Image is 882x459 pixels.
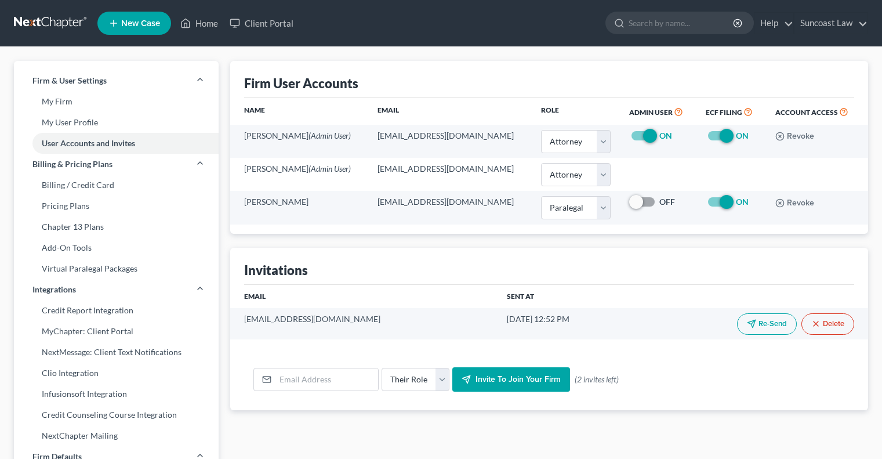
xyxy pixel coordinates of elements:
td: [EMAIL_ADDRESS][DOMAIN_NAME] [230,308,497,339]
th: Role [532,98,620,125]
td: [PERSON_NAME] [230,158,368,191]
a: Infusionsoft Integration [14,384,219,404]
td: [PERSON_NAME] [230,191,368,224]
span: Account Access [775,108,838,117]
a: Chapter 13 Plans [14,216,219,237]
a: Clio Integration [14,363,219,384]
td: [EMAIL_ADDRESS][DOMAIN_NAME] [368,158,532,191]
a: NextChapter Mailing [14,425,219,446]
strong: ON [736,131,749,140]
div: Firm User Accounts [244,75,358,92]
strong: ON [736,197,749,207]
strong: OFF [659,197,675,207]
a: Integrations [14,279,219,300]
td: [DATE] 12:52 PM [498,308,633,339]
a: Suncoast Law [794,13,868,34]
input: Search by name... [629,12,735,34]
strong: ON [659,131,672,140]
span: Billing & Pricing Plans [32,158,112,170]
span: ECF Filing [706,108,742,117]
a: Add-On Tools [14,237,219,258]
button: Revoke [775,132,814,141]
th: Email [230,285,497,308]
span: (Admin User) [308,164,351,174]
a: Virtual Paralegal Packages [14,258,219,279]
td: [EMAIL_ADDRESS][DOMAIN_NAME] [368,191,532,224]
a: NextMessage: Client Text Notifications [14,342,219,363]
input: Email Address [275,368,378,391]
a: Billing & Pricing Plans [14,154,219,175]
td: [PERSON_NAME] [230,125,368,158]
a: Home [175,13,224,34]
a: Help [754,13,793,34]
a: My Firm [14,91,219,112]
span: Invite to join your firm [476,374,561,384]
a: Billing / Credit Card [14,175,219,196]
span: (Admin User) [308,131,351,140]
button: Revoke [775,198,814,208]
button: Re-Send [737,313,797,335]
a: Client Portal [224,13,299,34]
a: MyChapter: Client Portal [14,321,219,342]
div: Invitations [244,262,308,279]
span: Firm & User Settings [32,75,107,86]
th: Email [368,98,532,125]
button: Delete [801,313,854,335]
a: Credit Counseling Course Integration [14,404,219,425]
a: Credit Report Integration [14,300,219,321]
span: Integrations [32,284,76,295]
th: Sent At [498,285,633,308]
button: Invite to join your firm [452,367,570,392]
a: Firm & User Settings [14,70,219,91]
span: (2 invites left) [575,374,619,385]
span: Admin User [629,108,673,117]
a: Pricing Plans [14,196,219,216]
a: My User Profile [14,112,219,133]
th: Name [230,98,368,125]
a: User Accounts and Invites [14,133,219,154]
span: New Case [121,19,160,28]
td: [EMAIL_ADDRESS][DOMAIN_NAME] [368,125,532,158]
